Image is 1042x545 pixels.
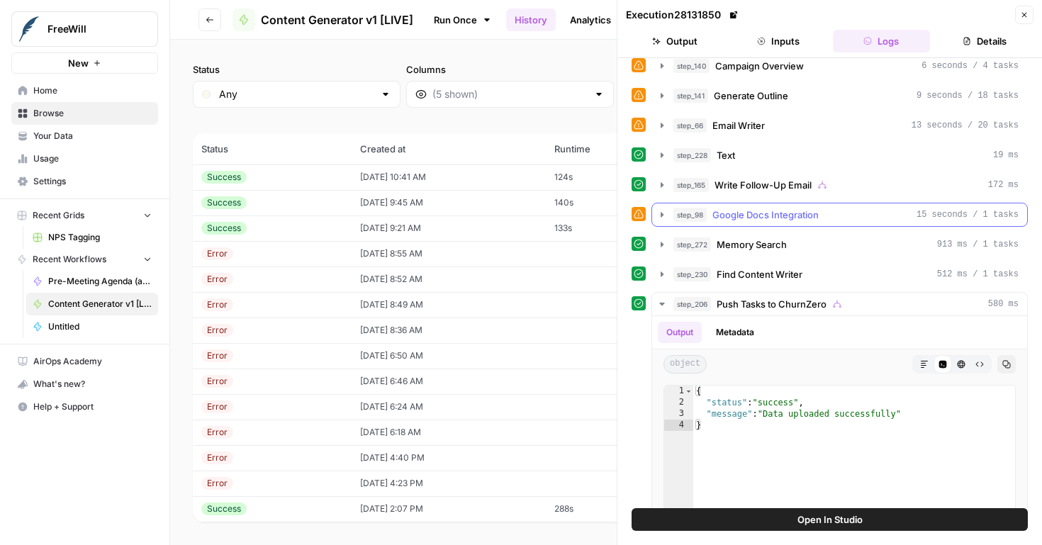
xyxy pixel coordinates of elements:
[219,87,374,101] input: Any
[33,130,152,142] span: Your Data
[193,108,1019,133] span: (6116 records)
[729,30,827,52] button: Inputs
[673,118,707,133] span: step_66
[11,102,158,125] a: Browse
[201,451,233,464] div: Error
[937,268,1019,281] span: 512 ms / 1 tasks
[201,400,233,413] div: Error
[16,16,42,42] img: FreeWill Logo
[406,62,614,77] label: Columns
[26,315,158,338] a: Untitled
[652,114,1027,137] button: 13 seconds / 20 tasks
[937,238,1019,251] span: 913 ms / 1 tasks
[652,144,1027,167] button: 19 ms
[47,22,133,36] span: FreeWill
[712,208,819,222] span: Google Docs Integration
[352,369,546,394] td: [DATE] 6:46 AM
[664,420,693,431] div: 4
[11,373,158,395] button: What's new?
[33,107,152,120] span: Browse
[673,148,711,162] span: step_228
[201,171,247,184] div: Success
[352,318,546,343] td: [DATE] 8:36 AM
[707,322,763,343] button: Metadata
[652,293,1027,315] button: 580 ms
[664,397,693,408] div: 2
[717,237,787,252] span: Memory Search
[201,298,233,311] div: Error
[33,253,106,266] span: Recent Workflows
[714,89,788,103] span: Generate Outline
[652,55,1027,77] button: 6 seconds / 4 tasks
[33,175,152,188] span: Settings
[712,118,765,133] span: Email Writer
[626,30,724,52] button: Output
[193,133,352,164] th: Status
[201,247,233,260] div: Error
[193,62,400,77] label: Status
[673,178,709,192] span: step_165
[352,471,546,496] td: [DATE] 4:23 PM
[652,84,1027,107] button: 9 seconds / 18 tasks
[26,293,158,315] a: Content Generator v1 [LIVE]
[546,190,668,215] td: 140s
[33,209,84,222] span: Recent Grids
[201,273,233,286] div: Error
[352,420,546,445] td: [DATE] 6:18 AM
[561,9,620,31] a: Analytics
[673,267,711,281] span: step_230
[797,512,863,527] span: Open In Studio
[673,59,710,73] span: step_140
[546,164,668,190] td: 124s
[33,400,152,413] span: Help + Support
[715,178,812,192] span: Write Follow-Up Email
[48,275,152,288] span: Pre-Meeting Agenda (add gift data + testing new agenda format)
[652,263,1027,286] button: 512 ms / 1 tasks
[546,496,668,522] td: 288s
[26,226,158,249] a: NPS Tagging
[663,355,707,373] span: object
[658,322,702,343] button: Output
[664,408,693,420] div: 3
[673,208,707,222] span: step_98
[201,375,233,388] div: Error
[233,9,413,31] a: Content Generator v1 [LIVE]
[201,222,247,235] div: Success
[201,502,247,515] div: Success
[717,267,802,281] span: Find Content Writer
[506,9,556,31] a: History
[673,89,708,103] span: step_141
[33,152,152,165] span: Usage
[201,349,233,362] div: Error
[917,208,1019,221] span: 15 seconds / 1 tasks
[11,205,158,226] button: Recent Grids
[833,30,931,52] button: Logs
[261,11,413,28] span: Content Generator v1 [LIVE]
[201,196,247,209] div: Success
[673,297,711,311] span: step_206
[352,190,546,215] td: [DATE] 9:45 AM
[936,30,1033,52] button: Details
[11,249,158,270] button: Recent Workflows
[201,477,233,490] div: Error
[33,84,152,97] span: Home
[432,87,588,101] input: (5 shown)
[717,297,827,311] span: Push Tasks to ChurnZero
[48,320,152,333] span: Untitled
[626,8,741,22] div: Execution 28131850
[352,343,546,369] td: [DATE] 6:50 AM
[993,149,1019,162] span: 19 ms
[11,125,158,147] a: Your Data
[201,324,233,337] div: Error
[11,147,158,170] a: Usage
[664,386,693,397] div: 1
[352,133,546,164] th: Created at
[11,52,158,74] button: New
[11,395,158,418] button: Help + Support
[685,386,693,397] span: Toggle code folding, rows 1 through 4
[11,170,158,193] a: Settings
[68,56,89,70] span: New
[48,231,152,244] span: NPS Tagging
[11,79,158,102] a: Home
[12,373,157,395] div: What's new?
